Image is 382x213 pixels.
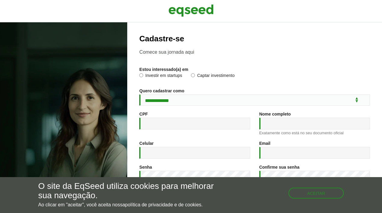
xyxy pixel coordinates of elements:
button: Aceitar [288,188,344,199]
div: Exatamente como está no seu documento oficial [259,131,370,135]
img: EqSeed Logo [168,3,214,18]
input: Investir em startups [139,73,143,77]
label: Confirme sua senha [259,165,300,169]
p: Comece sua jornada aqui [139,49,370,55]
h5: O site da EqSeed utiliza cookies para melhorar sua navegação. [38,182,222,200]
label: Quero cadastrar como [139,89,184,93]
h2: Cadastre-se [139,34,370,43]
label: Captar investimento [191,73,235,79]
label: Email [259,141,270,145]
label: Estou interessado(a) em [139,67,188,72]
p: Ao clicar em "aceitar", você aceita nossa . [38,202,222,208]
label: Senha [139,165,152,169]
label: Celular [139,141,153,145]
input: Captar investimento [191,73,195,77]
label: Nome completo [259,112,291,116]
a: política de privacidade e de cookies [125,202,202,207]
label: Investir em startups [139,73,182,79]
label: CPF [139,112,148,116]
